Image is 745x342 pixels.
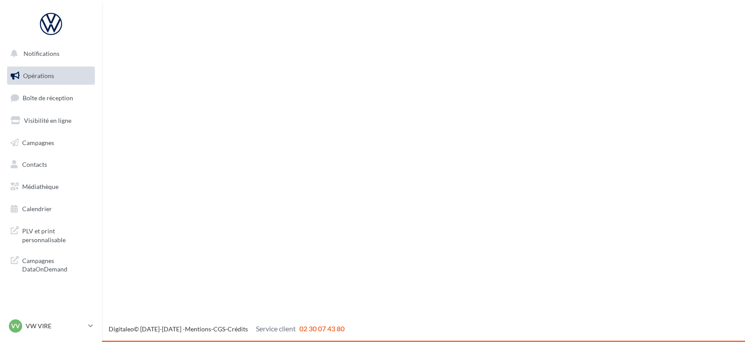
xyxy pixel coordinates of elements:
[22,138,54,146] span: Campagnes
[24,117,71,124] span: Visibilité en ligne
[5,221,97,248] a: PLV et print personnalisable
[299,324,345,333] span: 02 30 07 43 80
[22,183,59,190] span: Médiathèque
[109,325,134,333] a: Digitaleo
[5,44,93,63] button: Notifications
[5,177,97,196] a: Médiathèque
[213,325,225,333] a: CGS
[22,161,47,168] span: Contacts
[256,324,296,333] span: Service client
[5,111,97,130] a: Visibilité en ligne
[22,255,91,274] span: Campagnes DataOnDemand
[26,322,85,330] p: VW VIRE
[185,325,211,333] a: Mentions
[23,72,54,79] span: Opérations
[5,134,97,152] a: Campagnes
[5,155,97,174] a: Contacts
[24,50,59,57] span: Notifications
[5,251,97,277] a: Campagnes DataOnDemand
[5,200,97,218] a: Calendrier
[7,318,95,334] a: VV VW VIRE
[5,67,97,85] a: Opérations
[5,88,97,107] a: Boîte de réception
[109,325,345,333] span: © [DATE]-[DATE] - - -
[23,94,73,102] span: Boîte de réception
[11,322,20,330] span: VV
[22,205,52,212] span: Calendrier
[22,225,91,244] span: PLV et print personnalisable
[227,325,248,333] a: Crédits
